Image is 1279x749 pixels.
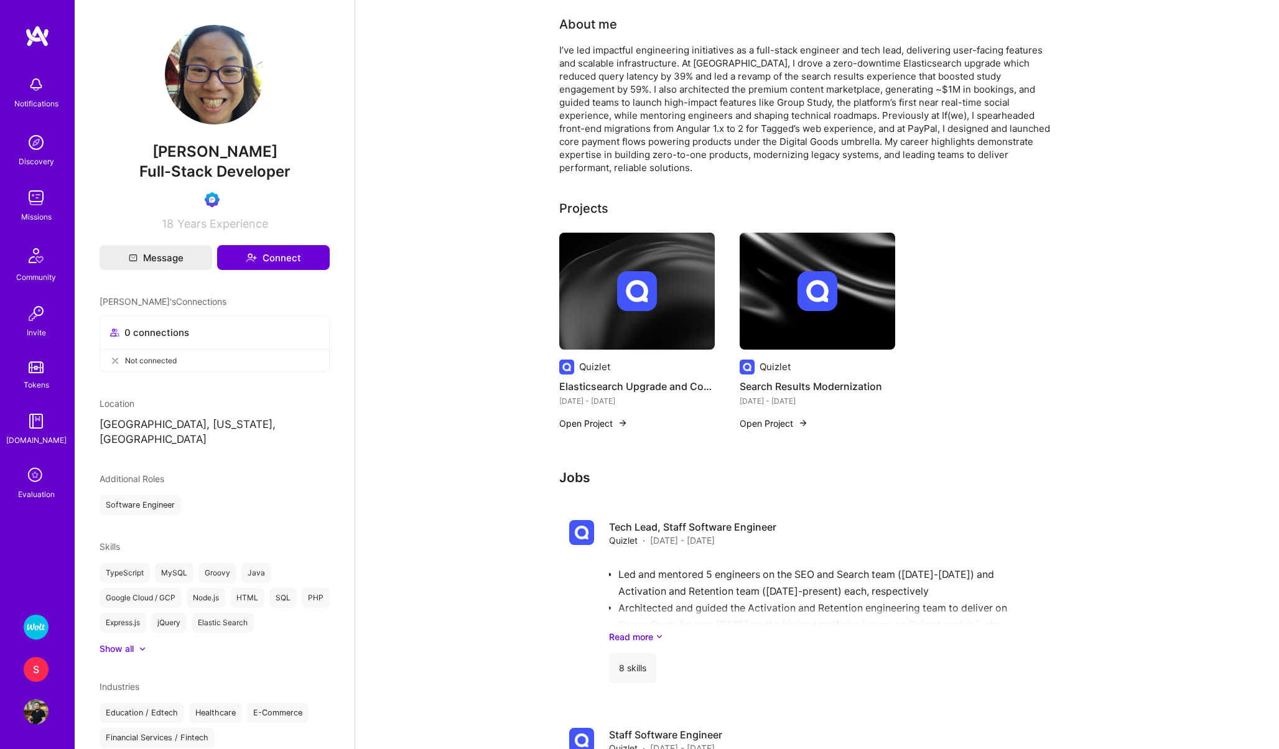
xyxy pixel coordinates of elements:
img: cover [559,233,715,350]
img: guide book [24,409,49,434]
button: Open Project [559,417,628,430]
img: Evaluation Call Booked [205,192,220,207]
p: [GEOGRAPHIC_DATA], [US_STATE], [GEOGRAPHIC_DATA] [100,417,330,447]
img: tokens [29,361,44,373]
span: [DATE] - [DATE] [650,534,715,547]
img: discovery [24,130,49,155]
div: Groovy [198,563,236,583]
div: Google Cloud / GCP [100,588,182,608]
div: I’ve led impactful engineering initiatives as a full-stack engineer and tech lead, delivering use... [559,44,1057,174]
img: arrow-right [618,418,628,428]
div: Quizlet [760,360,791,373]
div: TypeScript [100,563,150,583]
img: bell [24,72,49,97]
div: Community [16,271,56,284]
span: Additional Roles [100,473,164,484]
div: Notifications [14,97,58,110]
div: Missions [21,210,52,223]
img: logo [25,25,50,47]
span: [PERSON_NAME] [100,142,330,161]
i: icon Collaborator [110,328,119,337]
a: Read more [609,630,1066,643]
div: Quizlet [579,360,610,373]
div: Elastic Search [192,613,254,633]
span: Skills [100,541,120,552]
div: Express.js [100,613,146,633]
div: jQuery [151,613,187,633]
div: [DOMAIN_NAME] [6,434,67,447]
img: cover [740,233,895,350]
div: MySQL [155,563,193,583]
button: Connect [217,245,330,270]
img: User Avatar [24,699,49,724]
i: icon SelectionTeam [24,464,48,488]
img: Company logo [559,360,574,374]
h4: Search Results Modernization [740,378,895,394]
img: Company logo [798,271,837,311]
button: Open Project [740,417,808,430]
div: S [24,657,49,682]
button: Message [100,245,212,270]
div: Tokens [24,378,49,391]
h4: Tech Lead, Staff Software Engineer [609,520,776,534]
div: Node.js [187,588,225,608]
span: Years Experience [177,217,268,230]
div: Evaluation [18,488,55,501]
img: arrow-right [798,418,808,428]
h4: Elasticsearch Upgrade and Cost Optimization [559,378,715,394]
h4: Staff Software Engineer [609,728,722,742]
span: Not connected [125,354,177,367]
span: Full-Stack Developer [139,162,291,180]
div: SQL [269,588,297,608]
i: icon CloseGray [110,356,120,366]
button: 0 connectionsNot connected [100,315,330,372]
div: E-Commerce [247,703,309,723]
span: Industries [100,681,139,692]
i: icon Mail [129,253,137,262]
img: Community [21,241,51,271]
div: Invite [27,326,46,339]
div: Show all [100,643,134,655]
img: User Avatar [165,25,264,124]
div: Education / Edtech [100,703,184,723]
div: HTML [230,588,264,608]
div: Location [100,397,330,410]
h3: Jobs [559,470,1076,485]
span: [PERSON_NAME]'s Connections [100,295,226,308]
img: Company logo [740,360,755,374]
i: icon Connect [246,252,257,263]
img: Wolt - Fintech: Payments Expansion Team [24,615,49,640]
span: 0 connections [124,326,189,339]
span: · [643,534,645,547]
div: Financial Services / Fintech [100,728,215,748]
div: Projects [559,199,608,218]
div: [DATE] - [DATE] [740,394,895,407]
div: Java [241,563,271,583]
img: Company logo [569,520,594,545]
div: 8 skills [609,653,656,683]
span: Quizlet [609,534,638,547]
img: teamwork [24,185,49,210]
a: Wolt - Fintech: Payments Expansion Team [21,615,52,640]
img: Invite [24,301,49,326]
a: S [21,657,52,682]
div: About me [559,15,617,34]
img: Company logo [617,271,657,311]
a: User Avatar [21,699,52,724]
div: [DATE] - [DATE] [559,394,715,407]
div: Discovery [19,155,54,168]
div: Healthcare [189,703,242,723]
i: icon ArrowDownSecondaryDark [656,630,663,643]
span: 18 [162,217,174,230]
div: Software Engineer [100,495,181,515]
div: PHP [302,588,330,608]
